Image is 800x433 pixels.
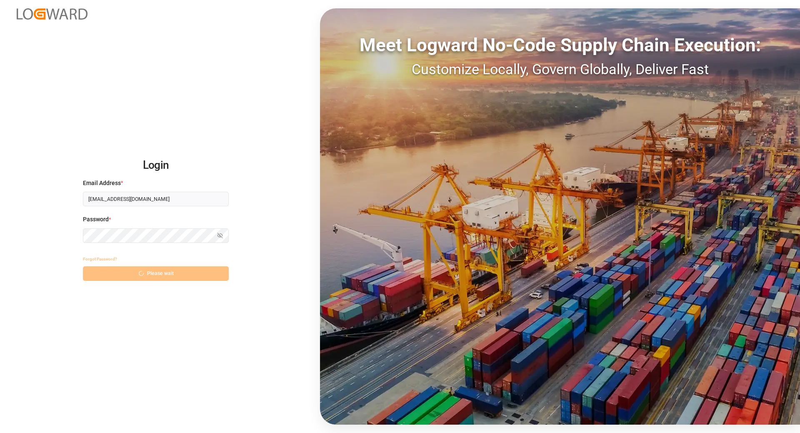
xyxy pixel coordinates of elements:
[320,59,800,80] div: Customize Locally, Govern Globally, Deliver Fast
[320,31,800,59] div: Meet Logward No-Code Supply Chain Execution:
[83,215,109,224] span: Password
[17,8,87,20] img: Logward_new_orange.png
[83,192,229,206] input: Enter your email
[83,179,121,188] span: Email Address
[83,152,229,179] h2: Login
